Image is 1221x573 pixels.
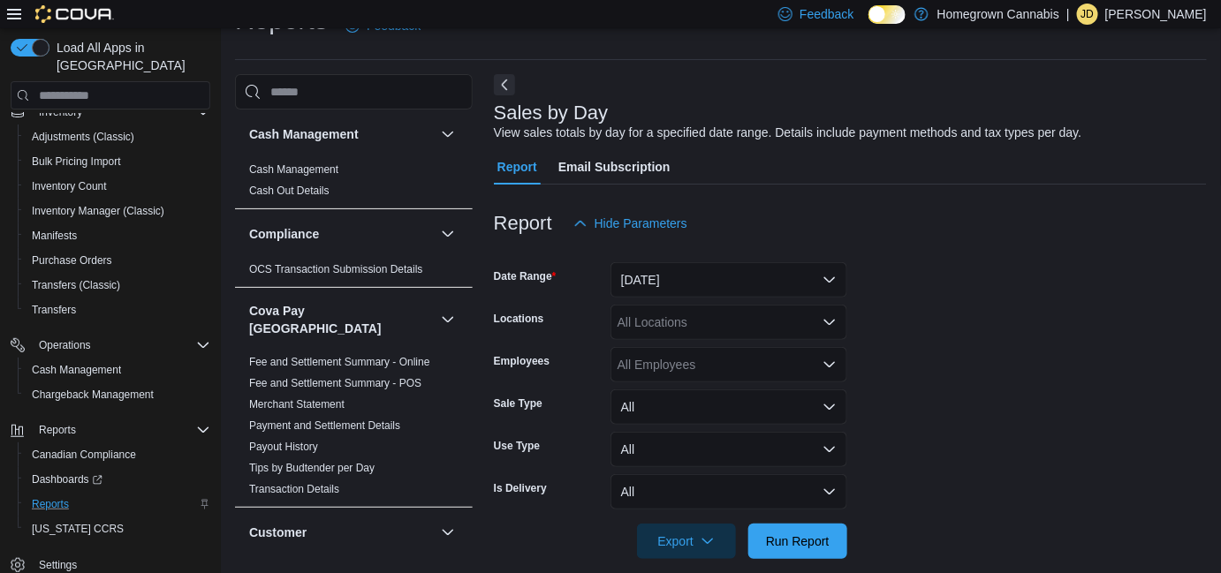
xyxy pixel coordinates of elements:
button: Customer [437,522,459,543]
a: Fee and Settlement Summary - Online [249,356,430,368]
button: Export [637,524,736,559]
button: [US_STATE] CCRS [18,516,217,541]
a: Fee and Settlement Summary - POS [249,377,421,389]
button: Hide Parameters [566,206,694,241]
span: Manifests [32,229,77,243]
span: Adjustments (Classic) [25,126,210,147]
a: Transfers [25,299,83,320]
button: Open list of options [823,315,837,329]
button: Next [494,74,515,95]
h3: Cova Pay [GEOGRAPHIC_DATA] [249,302,434,337]
span: Email Subscription [558,149,671,185]
a: Purchase Orders [25,250,119,271]
div: Cash Management [235,159,473,208]
button: Inventory Manager (Classic) [18,199,217,223]
button: Operations [32,335,98,356]
a: Cash Management [249,163,338,176]
button: Compliance [437,223,459,245]
label: Use Type [494,439,540,453]
span: Inventory Count [32,179,107,193]
h3: Customer [249,524,307,541]
img: Cova [35,5,114,23]
a: OCS Transaction Submission Details [249,263,423,275]
button: Reports [4,418,217,442]
h3: Sales by Day [494,102,609,124]
span: Washington CCRS [25,518,210,539]
span: Merchant Statement [249,397,345,411]
span: Cash Management [25,359,210,381]
input: Dark Mode [868,5,906,24]
button: Cash Management [249,125,434,143]
span: Cash Out Details [249,184,330,198]
span: Dashboards [25,469,210,490]
span: Transaction Details [249,482,339,496]
button: Compliance [249,225,434,243]
button: Customer [249,524,434,541]
span: Chargeback Management [32,388,154,402]
span: [US_STATE] CCRS [32,522,124,536]
button: Operations [4,333,217,358]
span: Purchase Orders [32,253,112,268]
span: Inventory Count [25,176,210,197]
button: Purchase Orders [18,248,217,273]
span: Hide Parameters [595,215,687,232]
span: Export [648,524,725,559]
label: Sale Type [494,396,542,411]
button: Run Report [748,524,847,559]
span: Inventory Manager (Classic) [32,204,164,218]
span: Payout History [249,440,318,454]
span: Feedback [800,5,853,23]
label: Date Range [494,269,557,283]
button: All [610,389,847,425]
span: Reports [32,497,69,511]
span: Canadian Compliance [25,444,210,465]
span: Chargeback Management [25,384,210,405]
div: Cova Pay [GEOGRAPHIC_DATA] [235,351,473,507]
button: [DATE] [610,262,847,298]
a: Reports [25,494,76,515]
a: Cash Out Details [249,185,330,197]
span: Adjustments (Classic) [32,130,134,144]
span: Reports [32,419,210,441]
button: Inventory Count [18,174,217,199]
a: Canadian Compliance [25,444,143,465]
span: Operations [39,338,91,352]
div: View sales totals by day for a specified date range. Details include payment methods and tax type... [494,124,1082,142]
a: Tips by Budtender per Day [249,462,375,474]
p: Homegrown Cannabis [937,4,1060,25]
span: Bulk Pricing Import [25,151,210,172]
button: Transfers (Classic) [18,273,217,298]
span: Cash Management [32,363,121,377]
span: Transfers (Classic) [32,278,120,292]
a: Payment and Settlement Details [249,419,400,432]
a: Inventory Manager (Classic) [25,200,171,222]
div: Compliance [235,259,473,287]
span: Cash Management [249,162,338,177]
span: Manifests [25,225,210,246]
a: Adjustments (Classic) [25,126,141,147]
span: Run Report [766,532,830,550]
div: Jordan Denomme [1077,4,1098,25]
a: Transfers (Classic) [25,275,127,296]
span: Transfers (Classic) [25,275,210,296]
button: Manifests [18,223,217,248]
span: Purchase Orders [25,250,210,271]
span: Fee and Settlement Summary - POS [249,376,421,390]
h3: Cash Management [249,125,359,143]
span: Canadian Compliance [32,448,136,462]
a: Bulk Pricing Import [25,151,128,172]
h3: Report [494,213,552,234]
a: Transaction Details [249,483,339,495]
span: Inventory Manager (Classic) [25,200,210,222]
a: Inventory Count [25,176,114,197]
button: Bulk Pricing Import [18,149,217,174]
button: Reports [32,419,83,441]
span: Tips by Budtender per Day [249,461,375,475]
a: Dashboards [25,469,110,490]
a: [US_STATE] CCRS [25,518,131,539]
button: Cova Pay [GEOGRAPHIC_DATA] [437,309,459,330]
button: All [610,474,847,509]
span: Dashboards [32,472,102,486]
h3: Compliance [249,225,319,243]
span: JD [1081,4,1095,25]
